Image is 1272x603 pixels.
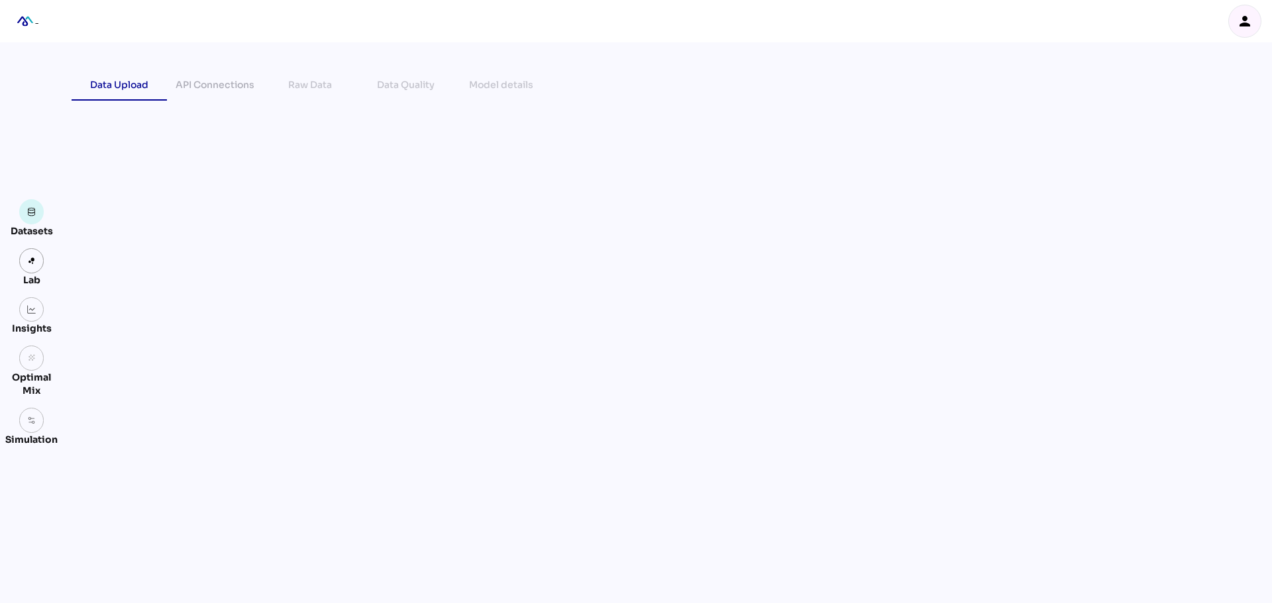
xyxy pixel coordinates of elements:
div: Insights [12,322,52,335]
img: lab.svg [27,256,36,265]
img: settings.svg [27,416,36,425]
img: graph.svg [27,305,36,314]
div: Model details [469,77,533,93]
div: mediaROI [11,7,40,36]
div: Optimal Mix [5,371,58,397]
div: API Connections [176,77,254,93]
div: Raw Data [288,77,332,93]
div: Lab [17,273,46,287]
div: Data Quality [377,77,435,93]
i: person [1237,13,1253,29]
div: Datasets [11,224,53,238]
div: Data Upload [90,77,148,93]
i: grain [27,353,36,363]
img: data.svg [27,207,36,216]
div: Simulation [5,433,58,446]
